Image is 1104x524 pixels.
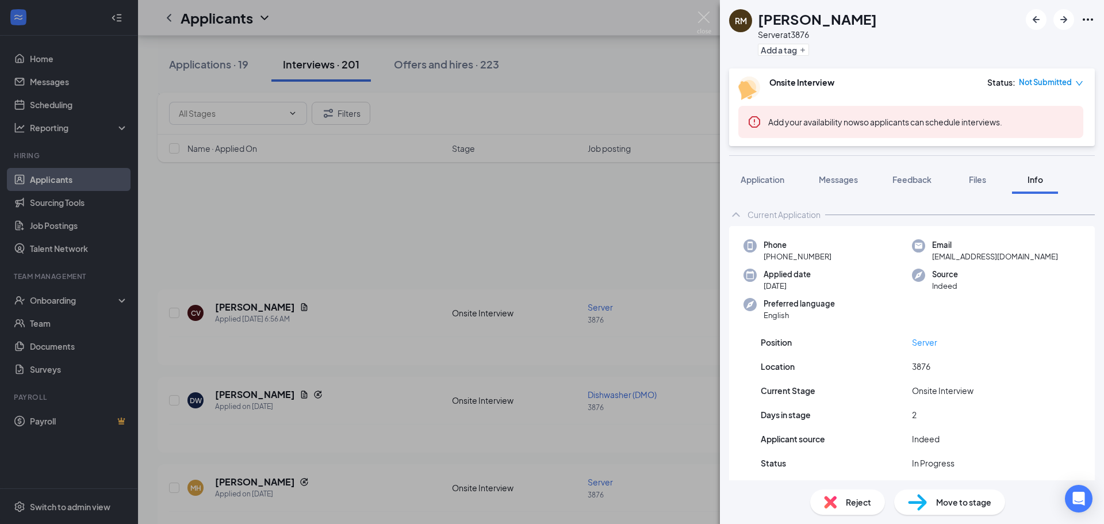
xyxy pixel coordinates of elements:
span: Indeed [932,280,958,292]
span: Phone [764,239,831,251]
button: ArrowRight [1053,9,1074,30]
span: Current Stage [761,384,815,397]
svg: Error [747,115,761,129]
span: Email [932,239,1058,251]
span: Application [741,174,784,185]
div: RM [735,15,747,26]
span: Days in stage [761,408,811,421]
svg: ChevronUp [729,208,743,221]
button: Add your availability now [768,116,860,128]
span: Location [761,360,795,373]
svg: ArrowRight [1057,13,1071,26]
span: Indeed [912,433,940,445]
div: Server at 3876 [758,29,877,40]
div: Open Intercom Messenger [1065,485,1092,512]
svg: Plus [799,47,806,53]
span: English [764,309,835,321]
span: [EMAIL_ADDRESS][DOMAIN_NAME] [932,251,1058,262]
h1: [PERSON_NAME] [758,9,877,29]
span: Files [969,174,986,185]
svg: ArrowLeftNew [1029,13,1043,26]
span: Onsite Interview [912,384,973,397]
span: Reject [846,496,871,508]
span: 3876 [912,360,930,373]
svg: Ellipses [1081,13,1095,26]
span: so applicants can schedule interviews. [768,117,1002,127]
b: Onsite Interview [769,77,834,87]
span: 2 [912,408,917,421]
span: Applied date [764,269,811,280]
span: [DATE] [764,280,811,292]
span: [PHONE_NUMBER] [764,251,831,262]
span: Source [932,269,958,280]
span: Not Submitted [1019,77,1072,88]
span: Status [761,457,786,469]
span: Messages [819,174,858,185]
a: Server [912,337,937,347]
span: down [1075,79,1083,87]
button: ArrowLeftNew [1026,9,1046,30]
span: In Progress [912,457,954,469]
span: Info [1028,174,1043,185]
button: PlusAdd a tag [758,44,809,56]
span: Preferred language [764,298,835,309]
span: Feedback [892,174,931,185]
span: Position [761,336,792,349]
span: Move to stage [936,496,991,508]
div: Status : [987,77,1015,88]
span: Applicant source [761,433,825,445]
div: Current Application [747,209,821,220]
